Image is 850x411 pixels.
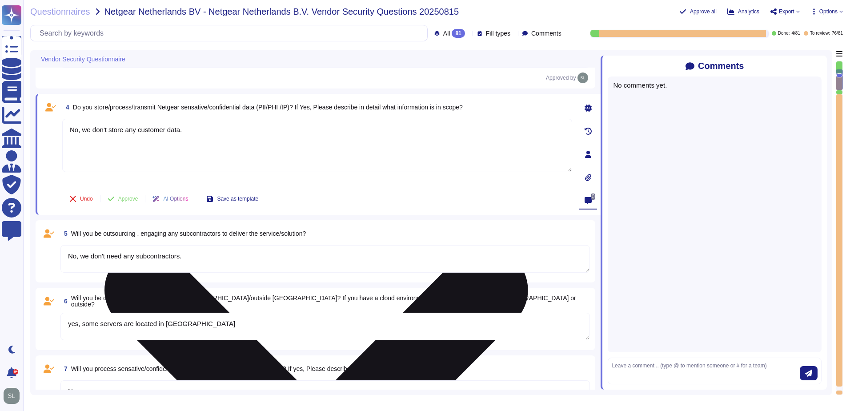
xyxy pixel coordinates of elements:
div: 9+ [13,369,18,375]
input: Search by keywords [35,25,427,41]
span: Approved by [546,75,576,81]
span: To review: [810,31,830,36]
img: user [4,388,20,404]
span: Export [779,9,794,14]
span: 5 [60,230,68,237]
span: Questionnaires [30,7,90,16]
span: Done: [778,31,790,36]
div: 81 [452,29,465,38]
span: Do you store/process/transmit Netgear sensative/confidential data (PII/PHI /IP)? If Yes, Please d... [73,104,463,111]
textarea: No [60,380,590,408]
span: 0 [591,193,596,200]
button: user [2,386,26,406]
div: No comments yet. [613,82,816,89]
span: 7 [60,366,68,372]
span: All [443,30,450,36]
span: Netgear Netherlands BV - Netgear Netherlands B.V. Vendor Security Questions 20250815 [104,7,459,16]
textarea: No, we don't need any subcontractors. [60,245,590,273]
span: 4 [62,104,69,110]
span: 76 / 81 [832,31,843,36]
span: Approve all [690,9,717,14]
span: 6 [60,298,68,304]
span: Analytics [738,9,759,14]
button: Approve all [679,8,717,15]
textarea: yes, some servers are located in [GEOGRAPHIC_DATA] [60,313,590,340]
span: Comments [531,30,561,36]
span: Will you be delivering your services from [GEOGRAPHIC_DATA]/outside [GEOGRAPHIC_DATA]? If you hav... [71,294,576,308]
span: Comments [698,61,744,71]
span: Fill types [486,30,510,36]
button: Analytics [727,8,759,15]
span: 4 / 81 [791,31,800,36]
img: user [577,73,588,83]
span: Vendor Security Questionnaire [41,56,125,62]
span: Options [819,9,838,14]
textarea: No, we don't store any customer data. [62,119,572,172]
